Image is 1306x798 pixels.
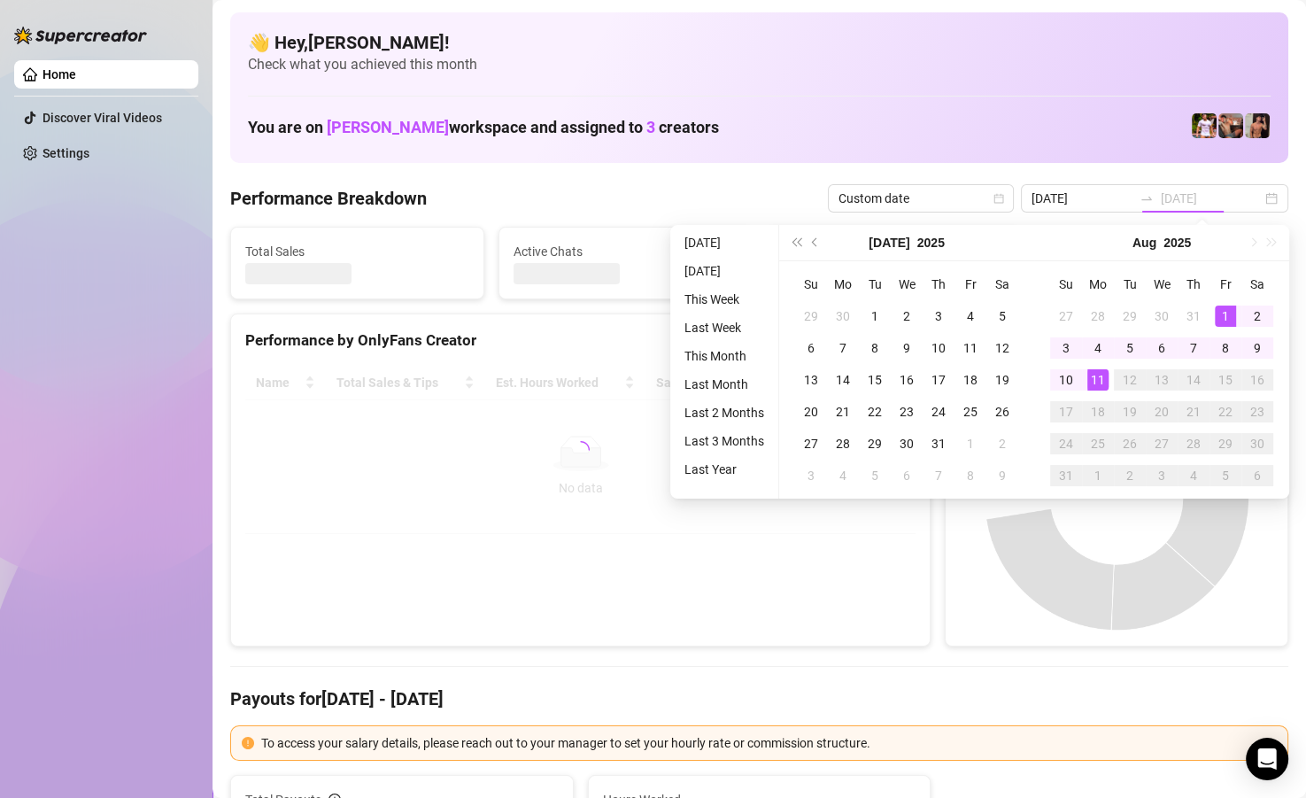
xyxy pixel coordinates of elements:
[677,402,771,423] li: Last 2 Months
[1209,460,1241,492] td: 2025-09-05
[1114,364,1146,396] td: 2025-08-12
[954,428,986,460] td: 2025-08-01
[261,733,1277,753] div: To access your salary details, please reach out to your manager to set your hourly rate or commis...
[230,186,427,211] h4: Performance Breakdown
[928,306,949,327] div: 3
[786,225,806,260] button: Last year (Control + left)
[677,232,771,253] li: [DATE]
[827,268,859,300] th: Mo
[1183,433,1204,454] div: 28
[954,460,986,492] td: 2025-08-08
[891,460,923,492] td: 2025-08-06
[954,332,986,364] td: 2025-07-11
[800,401,822,422] div: 20
[1050,460,1082,492] td: 2025-08-31
[1215,401,1236,422] div: 22
[1050,268,1082,300] th: Su
[1087,337,1109,359] div: 4
[993,193,1004,204] span: calendar
[1215,433,1236,454] div: 29
[1050,300,1082,332] td: 2025-07-27
[891,364,923,396] td: 2025-07-16
[923,300,954,332] td: 2025-07-03
[960,369,981,391] div: 18
[1209,428,1241,460] td: 2025-08-29
[954,364,986,396] td: 2025-07-18
[827,300,859,332] td: 2025-06-30
[923,428,954,460] td: 2025-07-31
[838,185,1003,212] span: Custom date
[248,30,1271,55] h4: 👋 Hey, [PERSON_NAME] !
[928,433,949,454] div: 31
[864,433,885,454] div: 29
[1082,428,1114,460] td: 2025-08-25
[1114,268,1146,300] th: Tu
[923,460,954,492] td: 2025-08-07
[1241,460,1273,492] td: 2025-09-06
[1151,433,1172,454] div: 27
[859,268,891,300] th: Tu
[800,465,822,486] div: 3
[795,460,827,492] td: 2025-08-03
[832,369,854,391] div: 14
[1146,364,1178,396] td: 2025-08-13
[986,332,1018,364] td: 2025-07-12
[960,401,981,422] div: 25
[1082,268,1114,300] th: Mo
[986,300,1018,332] td: 2025-07-05
[1119,369,1140,391] div: 12
[928,369,949,391] div: 17
[1178,300,1209,332] td: 2025-07-31
[1087,306,1109,327] div: 28
[923,332,954,364] td: 2025-07-10
[1151,401,1172,422] div: 20
[248,118,719,137] h1: You are on workspace and assigned to creators
[677,459,771,480] li: Last Year
[864,337,885,359] div: 8
[230,686,1288,711] h4: Payouts for [DATE] - [DATE]
[1146,300,1178,332] td: 2025-07-30
[1183,369,1204,391] div: 14
[1241,428,1273,460] td: 2025-08-30
[1192,113,1217,138] img: Hector
[1183,306,1204,327] div: 31
[1241,364,1273,396] td: 2025-08-16
[1215,337,1236,359] div: 8
[954,268,986,300] th: Fr
[1241,300,1273,332] td: 2025-08-02
[832,433,854,454] div: 28
[986,364,1018,396] td: 2025-07-19
[245,329,916,353] div: Performance by OnlyFans Creator
[928,401,949,422] div: 24
[1050,396,1082,428] td: 2025-08-17
[1247,433,1268,454] div: 30
[1245,113,1270,138] img: Zach
[514,242,738,261] span: Active Chats
[1183,337,1204,359] div: 7
[960,306,981,327] div: 4
[1119,465,1140,486] div: 2
[1132,225,1156,260] button: Choose a month
[917,225,945,260] button: Choose a year
[795,300,827,332] td: 2025-06-29
[1151,369,1172,391] div: 13
[1215,306,1236,327] div: 1
[1178,396,1209,428] td: 2025-08-21
[1146,460,1178,492] td: 2025-09-03
[859,332,891,364] td: 2025-07-08
[1119,401,1140,422] div: 19
[827,460,859,492] td: 2025-08-04
[1178,268,1209,300] th: Th
[1247,369,1268,391] div: 16
[954,300,986,332] td: 2025-07-04
[677,289,771,310] li: This Week
[896,433,917,454] div: 30
[43,146,89,160] a: Settings
[960,433,981,454] div: 1
[1082,364,1114,396] td: 2025-08-11
[43,111,162,125] a: Discover Viral Videos
[992,401,1013,422] div: 26
[1151,465,1172,486] div: 3
[859,396,891,428] td: 2025-07-22
[864,465,885,486] div: 5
